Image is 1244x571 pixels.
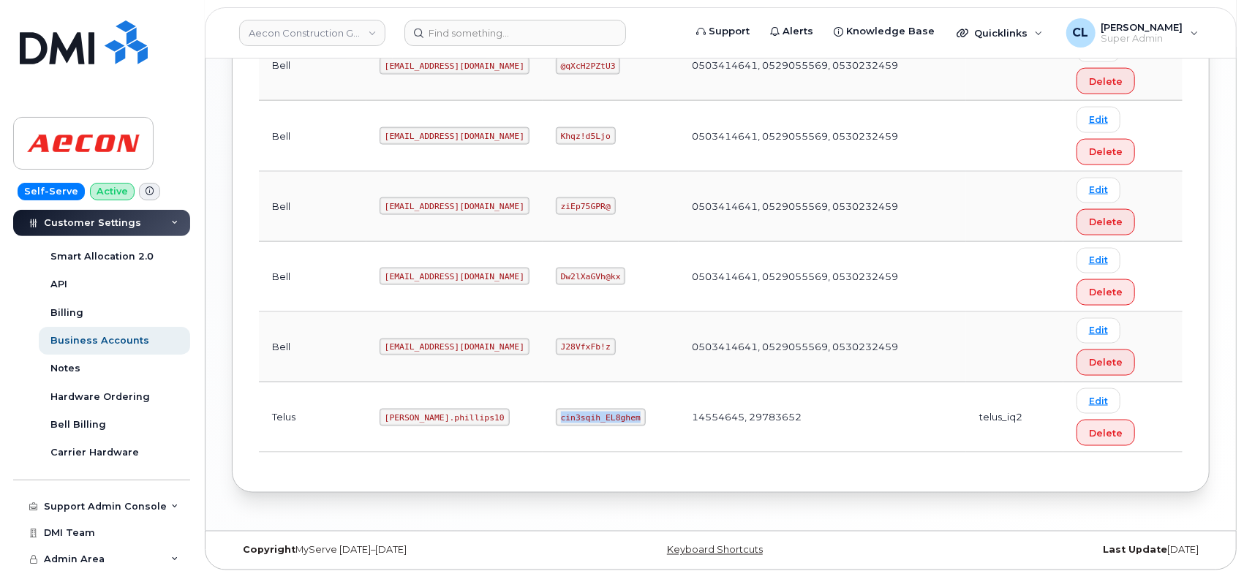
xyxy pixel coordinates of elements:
span: Alerts [783,24,813,39]
button: Delete [1077,209,1135,235]
strong: Last Update [1103,545,1167,556]
span: Quicklinks [974,27,1028,39]
code: [EMAIL_ADDRESS][DOMAIN_NAME] [380,127,529,145]
code: ziEp75GPR@ [556,197,616,215]
td: 0503414641, 0529055569, 0530232459 [679,31,966,101]
code: Khqz!d5Ljo [556,127,616,145]
button: Delete [1077,279,1135,306]
td: Bell [259,172,366,242]
a: Edit [1077,318,1120,344]
code: [EMAIL_ADDRESS][DOMAIN_NAME] [380,57,529,75]
span: Delete [1089,355,1123,369]
a: Edit [1077,178,1120,203]
span: Delete [1089,215,1123,229]
span: [PERSON_NAME] [1101,21,1183,33]
code: cin3sqih_EL8ghem [556,409,646,426]
span: Delete [1089,75,1123,88]
a: Knowledge Base [823,17,945,46]
code: @qXcH2PZtU3 [556,57,621,75]
span: Delete [1089,285,1123,299]
a: Alerts [760,17,823,46]
input: Find something... [404,20,626,46]
a: Edit [1077,388,1120,414]
td: 0503414641, 0529055569, 0530232459 [679,172,966,242]
a: Support [686,17,760,46]
td: telus_iq2 [966,382,1063,453]
code: [EMAIL_ADDRESS][DOMAIN_NAME] [380,197,529,215]
td: Bell [259,101,366,171]
code: [EMAIL_ADDRESS][DOMAIN_NAME] [380,268,529,285]
div: Carl Larrison [1056,18,1209,48]
code: [PERSON_NAME].phillips10 [380,409,510,426]
td: 14554645, 29783652 [679,382,966,453]
button: Delete [1077,349,1135,376]
span: Super Admin [1101,33,1183,45]
a: Keyboard Shortcuts [667,545,763,556]
div: MyServe [DATE]–[DATE] [232,545,558,556]
td: Bell [259,312,366,382]
span: CL [1073,24,1089,42]
div: [DATE] [883,545,1210,556]
code: Dw2lXaGVh@kx [556,268,625,285]
button: Delete [1077,420,1135,446]
td: Bell [259,31,366,101]
span: Delete [1089,426,1123,440]
button: Delete [1077,68,1135,94]
td: 0503414641, 0529055569, 0530232459 [679,312,966,382]
span: Support [709,24,750,39]
code: J28VfxFb!z [556,339,616,356]
td: Telus [259,382,366,453]
div: Quicklinks [946,18,1053,48]
span: Delete [1089,145,1123,159]
a: Edit [1077,248,1120,273]
a: Edit [1077,107,1120,132]
strong: Copyright [243,545,295,556]
a: Aecon Construction Group Inc [239,20,385,46]
span: Knowledge Base [846,24,935,39]
td: 0503414641, 0529055569, 0530232459 [679,101,966,171]
td: Bell [259,242,366,312]
td: 0503414641, 0529055569, 0530232459 [679,242,966,312]
code: [EMAIL_ADDRESS][DOMAIN_NAME] [380,339,529,356]
button: Delete [1077,139,1135,165]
